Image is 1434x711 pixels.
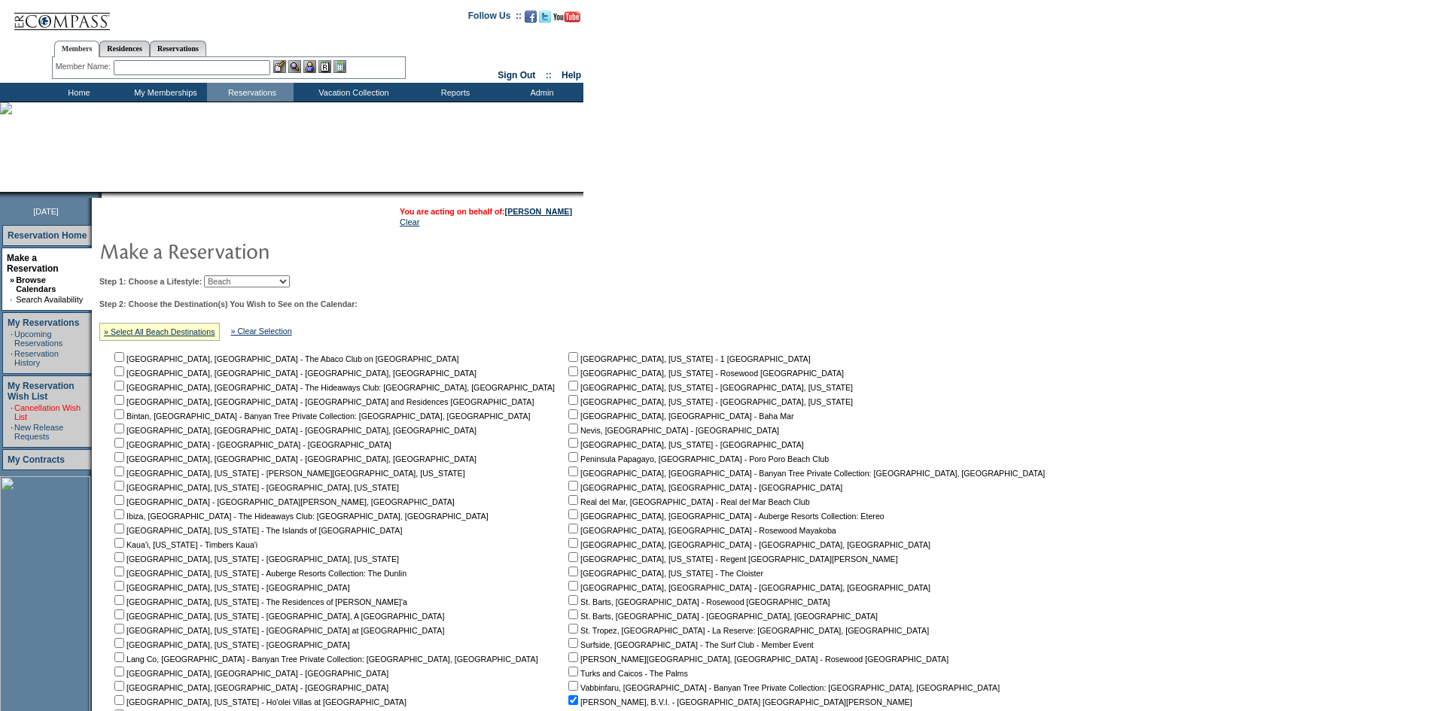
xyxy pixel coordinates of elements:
[111,469,465,478] nobr: [GEOGRAPHIC_DATA], [US_STATE] - [PERSON_NAME][GEOGRAPHIC_DATA], [US_STATE]
[111,583,350,592] nobr: [GEOGRAPHIC_DATA], [US_STATE] - [GEOGRAPHIC_DATA]
[565,426,779,435] nobr: Nevis, [GEOGRAPHIC_DATA] - [GEOGRAPHIC_DATA]
[14,330,62,348] a: Upcoming Reservations
[565,412,793,421] nobr: [GEOGRAPHIC_DATA], [GEOGRAPHIC_DATA] - Baha Mar
[468,9,522,27] td: Follow Us ::
[11,423,13,441] td: ·
[16,295,83,304] a: Search Availability
[104,327,215,336] a: » Select All Beach Destinations
[273,60,286,73] img: b_edit.gif
[111,426,476,435] nobr: [GEOGRAPHIC_DATA], [GEOGRAPHIC_DATA] - [GEOGRAPHIC_DATA], [GEOGRAPHIC_DATA]
[150,41,206,56] a: Reservations
[553,15,580,24] a: Subscribe to our YouTube Channel
[33,207,59,216] span: [DATE]
[111,597,407,606] nobr: [GEOGRAPHIC_DATA], [US_STATE] - The Residences of [PERSON_NAME]'a
[11,349,13,367] td: ·
[207,83,294,102] td: Reservations
[10,275,14,284] b: »
[565,540,930,549] nobr: [GEOGRAPHIC_DATA], [GEOGRAPHIC_DATA] - [GEOGRAPHIC_DATA], [GEOGRAPHIC_DATA]
[14,403,81,421] a: Cancellation Wish List
[565,669,688,678] nobr: Turks and Caicos - The Palms
[565,655,948,664] nobr: [PERSON_NAME][GEOGRAPHIC_DATA], [GEOGRAPHIC_DATA] - Rosewood [GEOGRAPHIC_DATA]
[565,640,814,649] nobr: Surfside, [GEOGRAPHIC_DATA] - The Surf Club - Member Event
[400,217,419,226] a: Clear
[111,483,399,492] nobr: [GEOGRAPHIC_DATA], [US_STATE] - [GEOGRAPHIC_DATA], [US_STATE]
[303,60,316,73] img: Impersonate
[565,626,929,635] nobr: St. Tropez, [GEOGRAPHIC_DATA] - La Reserve: [GEOGRAPHIC_DATA], [GEOGRAPHIC_DATA]
[111,569,406,578] nobr: [GEOGRAPHIC_DATA], [US_STATE] - Auberge Resorts Collection: The Dunlin
[8,230,87,241] a: Reservation Home
[525,15,537,24] a: Become our fan on Facebook
[565,597,830,606] nobr: St. Barts, [GEOGRAPHIC_DATA] - Rosewood [GEOGRAPHIC_DATA]
[565,440,804,449] nobr: [GEOGRAPHIC_DATA], [US_STATE] - [GEOGRAPHIC_DATA]
[410,83,497,102] td: Reports
[565,397,853,406] nobr: [GEOGRAPHIC_DATA], [US_STATE] - [GEOGRAPHIC_DATA], [US_STATE]
[111,655,538,664] nobr: Lang Co, [GEOGRAPHIC_DATA] - Banyan Tree Private Collection: [GEOGRAPHIC_DATA], [GEOGRAPHIC_DATA]
[111,354,459,363] nobr: [GEOGRAPHIC_DATA], [GEOGRAPHIC_DATA] - The Abaco Club on [GEOGRAPHIC_DATA]
[539,15,551,24] a: Follow us on Twitter
[8,318,79,328] a: My Reservations
[505,207,572,216] a: [PERSON_NAME]
[565,697,912,706] nobr: [PERSON_NAME], B.V.I. - [GEOGRAPHIC_DATA] [GEOGRAPHIC_DATA][PERSON_NAME]
[7,253,59,274] a: Make a Reservation
[231,327,292,336] a: » Clear Selection
[565,483,842,492] nobr: [GEOGRAPHIC_DATA], [GEOGRAPHIC_DATA] - [GEOGRAPHIC_DATA]
[546,70,552,81] span: ::
[565,383,853,392] nobr: [GEOGRAPHIC_DATA], [US_STATE] - [GEOGRAPHIC_DATA], [US_STATE]
[14,349,59,367] a: Reservation History
[318,60,331,73] img: Reservations
[111,454,476,463] nobr: [GEOGRAPHIC_DATA], [GEOGRAPHIC_DATA] - [GEOGRAPHIC_DATA], [GEOGRAPHIC_DATA]
[111,369,476,378] nobr: [GEOGRAPHIC_DATA], [GEOGRAPHIC_DATA] - [GEOGRAPHIC_DATA], [GEOGRAPHIC_DATA]
[8,454,65,465] a: My Contracts
[16,275,56,293] a: Browse Calendars
[11,330,13,348] td: ·
[565,369,844,378] nobr: [GEOGRAPHIC_DATA], [US_STATE] - Rosewood [GEOGRAPHIC_DATA]
[565,512,884,521] nobr: [GEOGRAPHIC_DATA], [GEOGRAPHIC_DATA] - Auberge Resorts Collection: Etereo
[96,192,102,198] img: promoShadowLeftCorner.gif
[525,11,537,23] img: Become our fan on Facebook
[54,41,100,57] a: Members
[102,192,103,198] img: blank.gif
[11,403,13,421] td: ·
[565,469,1045,478] nobr: [GEOGRAPHIC_DATA], [GEOGRAPHIC_DATA] - Banyan Tree Private Collection: [GEOGRAPHIC_DATA], [GEOGRA...
[10,295,14,304] td: ·
[498,70,535,81] a: Sign Out
[111,497,455,506] nobr: [GEOGRAPHIC_DATA] - [GEOGRAPHIC_DATA][PERSON_NAME], [GEOGRAPHIC_DATA]
[565,454,829,463] nobr: Peninsula Papagayo, [GEOGRAPHIC_DATA] - Poro Poro Beach Club
[565,583,930,592] nobr: [GEOGRAPHIC_DATA], [GEOGRAPHIC_DATA] - [GEOGRAPHIC_DATA], [GEOGRAPHIC_DATA]
[111,412,531,421] nobr: Bintan, [GEOGRAPHIC_DATA] - Banyan Tree Private Collection: [GEOGRAPHIC_DATA], [GEOGRAPHIC_DATA]
[333,60,346,73] img: b_calculator.gif
[565,526,836,535] nobr: [GEOGRAPHIC_DATA], [GEOGRAPHIC_DATA] - Rosewood Mayakoba
[99,299,358,308] b: Step 2: Choose the Destination(s) You Wish to See on the Calendar:
[553,11,580,23] img: Subscribe to our YouTube Channel
[565,555,898,564] nobr: [GEOGRAPHIC_DATA], [US_STATE] - Regent [GEOGRAPHIC_DATA][PERSON_NAME]
[565,683,1000,692] nobr: Vabbinfaru, [GEOGRAPHIC_DATA] - Banyan Tree Private Collection: [GEOGRAPHIC_DATA], [GEOGRAPHIC_DATA]
[111,626,444,635] nobr: [GEOGRAPHIC_DATA], [US_STATE] - [GEOGRAPHIC_DATA] at [GEOGRAPHIC_DATA]
[8,381,75,402] a: My Reservation Wish List
[34,83,120,102] td: Home
[14,423,63,441] a: New Release Requests
[562,70,581,81] a: Help
[111,669,388,678] nobr: [GEOGRAPHIC_DATA], [GEOGRAPHIC_DATA] - [GEOGRAPHIC_DATA]
[111,697,406,706] nobr: [GEOGRAPHIC_DATA], [US_STATE] - Ho'olei Villas at [GEOGRAPHIC_DATA]
[497,83,583,102] td: Admin
[288,60,301,73] img: View
[111,540,257,549] nobr: Kaua'i, [US_STATE] - Timbers Kaua'i
[99,277,202,286] b: Step 1: Choose a Lifestyle:
[99,235,400,266] img: pgTtlMakeReservation.gif
[539,11,551,23] img: Follow us on Twitter
[111,640,350,649] nobr: [GEOGRAPHIC_DATA], [US_STATE] - [GEOGRAPHIC_DATA]
[111,555,399,564] nobr: [GEOGRAPHIC_DATA], [US_STATE] - [GEOGRAPHIC_DATA], [US_STATE]
[111,683,388,692] nobr: [GEOGRAPHIC_DATA], [GEOGRAPHIC_DATA] - [GEOGRAPHIC_DATA]
[111,512,489,521] nobr: Ibiza, [GEOGRAPHIC_DATA] - The Hideaways Club: [GEOGRAPHIC_DATA], [GEOGRAPHIC_DATA]
[565,354,811,363] nobr: [GEOGRAPHIC_DATA], [US_STATE] - 1 [GEOGRAPHIC_DATA]
[565,569,763,578] nobr: [GEOGRAPHIC_DATA], [US_STATE] - The Cloister
[111,383,555,392] nobr: [GEOGRAPHIC_DATA], [GEOGRAPHIC_DATA] - The Hideaways Club: [GEOGRAPHIC_DATA], [GEOGRAPHIC_DATA]
[111,397,534,406] nobr: [GEOGRAPHIC_DATA], [GEOGRAPHIC_DATA] - [GEOGRAPHIC_DATA] and Residences [GEOGRAPHIC_DATA]
[111,440,391,449] nobr: [GEOGRAPHIC_DATA] - [GEOGRAPHIC_DATA] - [GEOGRAPHIC_DATA]
[565,612,878,621] nobr: St. Barts, [GEOGRAPHIC_DATA] - [GEOGRAPHIC_DATA], [GEOGRAPHIC_DATA]
[294,83,410,102] td: Vacation Collection
[111,612,444,621] nobr: [GEOGRAPHIC_DATA], [US_STATE] - [GEOGRAPHIC_DATA], A [GEOGRAPHIC_DATA]
[120,83,207,102] td: My Memberships
[565,497,810,506] nobr: Real del Mar, [GEOGRAPHIC_DATA] - Real del Mar Beach Club
[99,41,150,56] a: Residences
